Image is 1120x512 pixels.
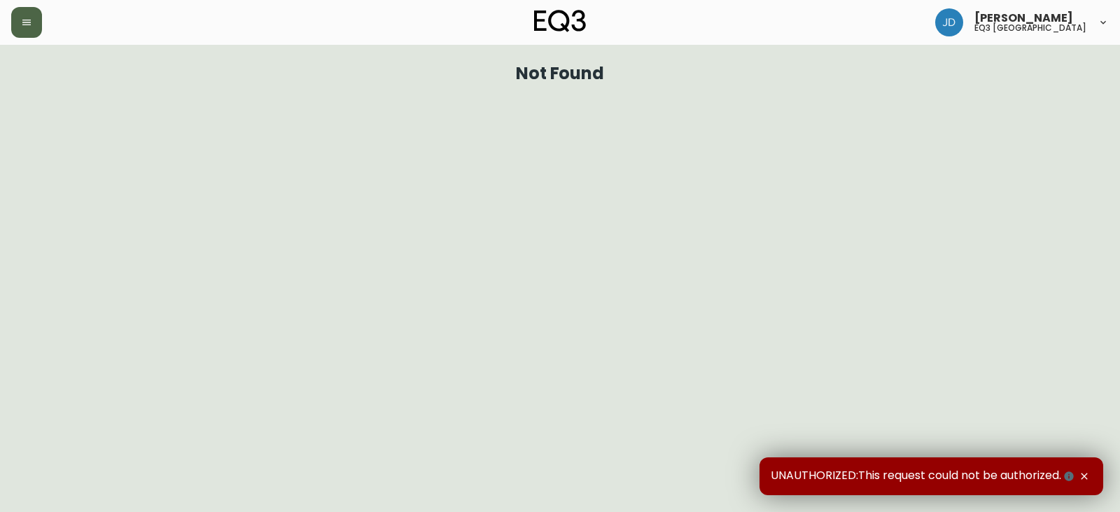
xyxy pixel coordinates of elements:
[974,13,1073,24] span: [PERSON_NAME]
[516,67,605,80] h1: Not Found
[974,24,1086,32] h5: eq3 [GEOGRAPHIC_DATA]
[771,469,1077,484] span: UNAUTHORIZED:This request could not be authorized.
[534,10,586,32] img: logo
[935,8,963,36] img: 7c567ac048721f22e158fd313f7f0981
